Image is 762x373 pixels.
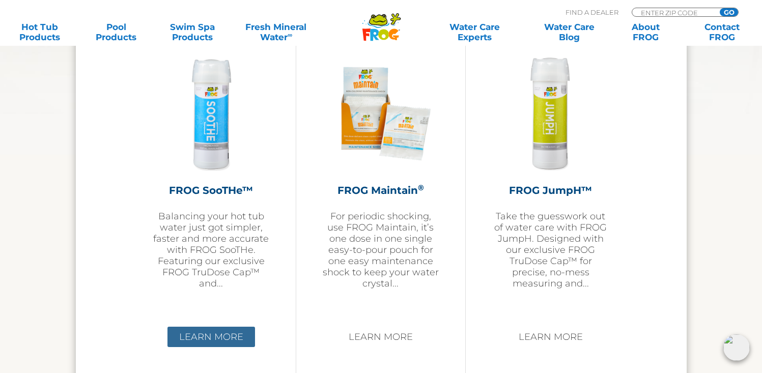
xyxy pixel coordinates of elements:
[152,54,270,173] img: FROG SooTHe™ Calcium Increaser for hot tubs and swim spas.
[10,22,70,42] a: Hot TubProducts
[491,211,610,289] p: Take the guesswork out of water care with FROG JumpH. Designed with our exclusive FROG TruDose Ca...
[322,183,440,198] h2: FROG Maintain
[322,54,440,319] a: FROG Maintain® For periodic shocking, use FROG Maintain, it’s one dose in one single easy-to-pour...
[167,327,255,347] a: Learn More
[152,183,270,198] h2: FROG SooTHe™
[322,211,440,289] p: For periodic shocking, use FROG Maintain, it’s one dose in one single easy-to-pour pouch for one ...
[239,22,314,42] a: Fresh MineralWater∞
[616,22,676,42] a: AboutFROG
[152,54,270,319] a: FROG SooTHe™ Calcium Increaser for hot tubs and swim spas. FROG SooTHe™ Balancing your hot tub wa...
[723,334,750,361] img: openIcon
[163,22,222,42] a: Swim SpaProducts
[418,183,424,192] sup: ®
[507,327,595,347] a: Learn More
[337,327,425,347] a: Learn More
[492,54,610,173] img: FROG JumpH™ pH Increaser for hot tubs and swim spas.
[87,22,146,42] a: PoolProducts
[692,22,752,42] a: ContactFROG
[288,31,292,39] sup: ∞
[720,8,738,16] input: GO
[491,54,610,319] a: FROG JumpH™ pH Increaser for hot tubs and swim spas. FROG JumpH™ Take the guesswork out of water ...
[491,183,610,198] h2: FROG JumpH™
[152,211,270,289] p: Balancing your hot tub water just got simpler, faster and more accurate with FROG SooTHe. Featuri...
[427,22,523,42] a: Water CareExperts
[566,8,618,17] p: Find A Dealer
[640,8,709,17] input: Zip Code Form
[540,22,600,42] a: Water CareBlog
